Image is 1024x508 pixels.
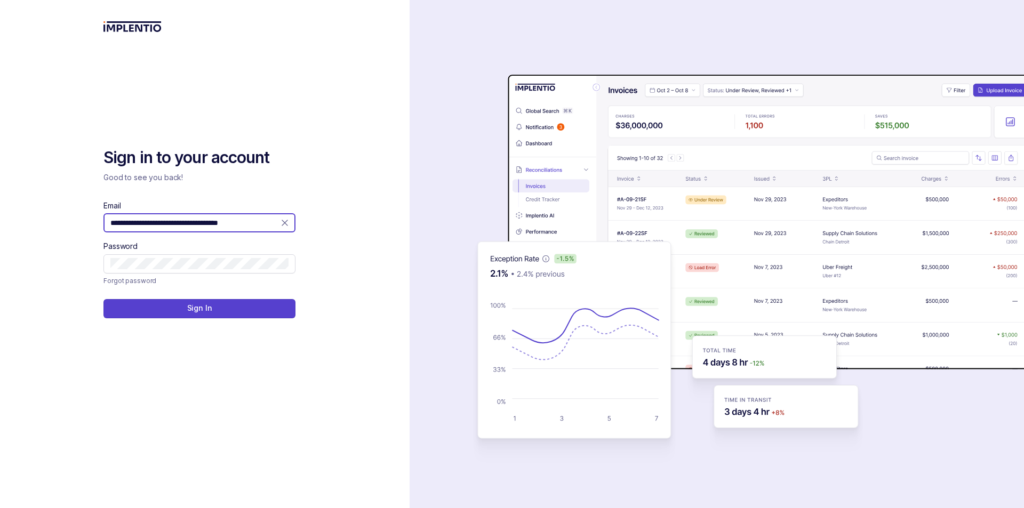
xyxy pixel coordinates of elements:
[103,276,156,286] p: Forgot password
[187,303,212,313] p: Sign In
[103,276,156,286] a: Link Forgot password
[103,299,295,318] button: Sign In
[103,21,162,32] img: logo
[103,147,295,168] h2: Sign in to your account
[103,172,295,183] p: Good to see you back!
[103,200,121,211] label: Email
[103,241,138,252] label: Password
